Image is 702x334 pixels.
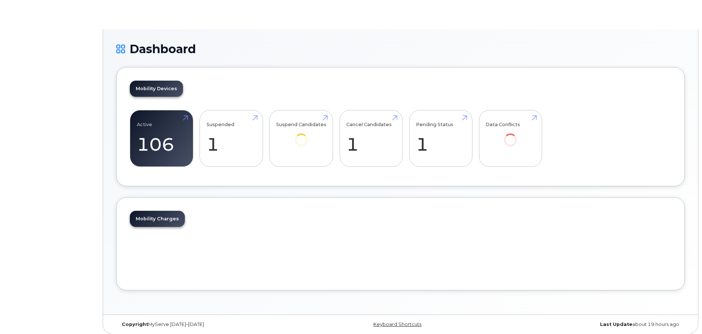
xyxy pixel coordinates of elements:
a: Suspended 1 [206,114,256,163]
a: Keyboard Shortcuts [373,322,421,327]
h1: Dashboard [116,43,685,55]
a: Suspend Candidates [276,114,326,157]
a: Mobility Charges [130,211,185,227]
strong: Last Update [600,322,632,327]
div: MyServe [DATE]–[DATE] [116,322,306,327]
strong: Copyright [122,322,148,327]
a: Mobility Devices [130,81,183,97]
a: Data Conflicts [486,114,535,157]
a: Pending Status 1 [416,114,465,163]
a: Cancel Candidates 1 [346,114,396,163]
a: Active 106 [137,114,186,163]
div: about 19 hours ago [495,322,685,327]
